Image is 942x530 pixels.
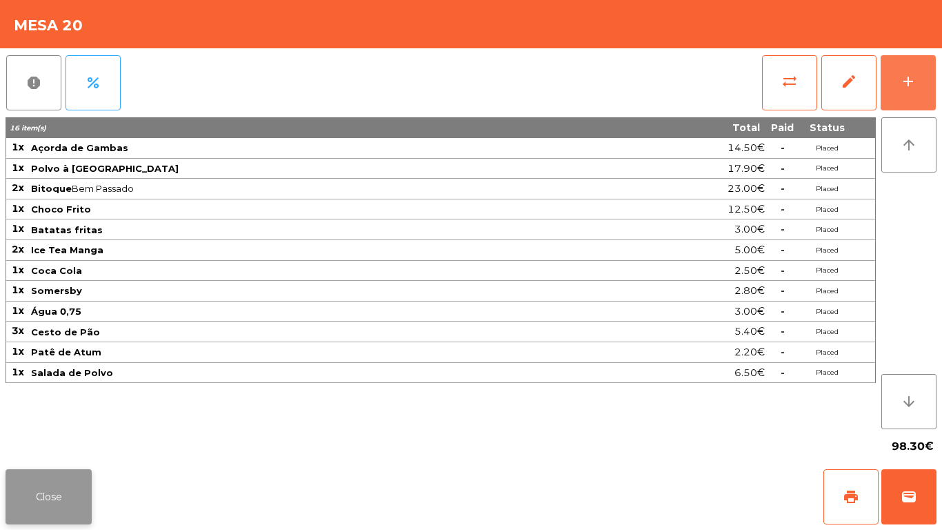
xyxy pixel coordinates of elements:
[31,183,72,194] span: Bitoque
[31,204,91,215] span: Choco Frito
[799,138,854,159] td: Placed
[781,366,785,379] span: -
[799,363,854,384] td: Placed
[843,489,859,505] span: print
[31,306,81,317] span: Água 0,75
[31,142,128,153] span: Açorda de Gambas
[781,203,785,215] span: -
[12,243,24,255] span: 2x
[728,179,765,198] span: 23.00€
[12,141,24,153] span: 1x
[728,139,765,157] span: 14.50€
[31,367,113,378] span: Salada de Polvo
[31,265,82,276] span: Coca Cola
[781,305,785,317] span: -
[31,163,179,174] span: Polvo à [GEOGRAPHIC_DATA]
[31,285,82,296] span: Somersby
[12,284,24,296] span: 1x
[901,393,917,410] i: arrow_downward
[734,262,765,280] span: 2.50€
[734,220,765,239] span: 3.00€
[799,302,854,322] td: Placed
[799,322,854,342] td: Placed
[781,182,785,195] span: -
[799,199,854,220] td: Placed
[31,346,101,357] span: Patê de Atum
[734,302,765,321] span: 3.00€
[799,159,854,179] td: Placed
[841,73,857,90] span: edit
[881,374,936,429] button: arrow_downward
[901,489,917,505] span: wallet
[734,364,765,382] span: 6.50€
[799,179,854,199] td: Placed
[31,183,614,194] span: Bem Passado
[881,55,936,110] button: add
[6,469,92,524] button: Close
[781,223,785,235] span: -
[12,264,24,276] span: 1x
[765,117,799,138] th: Paid
[799,219,854,240] td: Placed
[734,241,765,259] span: 5.00€
[6,55,61,110] button: report
[10,124,46,132] span: 16 item(s)
[900,73,916,90] div: add
[781,325,785,337] span: -
[781,162,785,175] span: -
[14,15,83,36] h4: Mesa 20
[12,202,24,215] span: 1x
[12,222,24,235] span: 1x
[799,117,854,138] th: Status
[615,117,765,138] th: Total
[892,436,934,457] span: 98.30€
[734,282,765,300] span: 2.80€
[781,284,785,297] span: -
[12,324,24,337] span: 3x
[781,141,785,154] span: -
[781,244,785,256] span: -
[799,281,854,302] td: Placed
[66,55,121,110] button: percent
[821,55,876,110] button: edit
[734,322,765,341] span: 5.40€
[12,304,24,317] span: 1x
[881,117,936,173] button: arrow_upward
[31,224,103,235] span: Batatas fritas
[12,366,24,378] span: 1x
[781,264,785,277] span: -
[799,261,854,282] td: Placed
[781,346,785,358] span: -
[762,55,817,110] button: sync_alt
[12,345,24,357] span: 1x
[901,137,917,153] i: arrow_upward
[799,342,854,363] td: Placed
[85,75,101,91] span: percent
[26,75,42,91] span: report
[799,240,854,261] td: Placed
[12,181,24,194] span: 2x
[31,244,103,255] span: Ice Tea Manga
[734,343,765,362] span: 2.20€
[31,326,100,337] span: Cesto de Pão
[881,469,936,524] button: wallet
[728,200,765,219] span: 12.50€
[728,159,765,178] span: 17.90€
[12,161,24,174] span: 1x
[823,469,879,524] button: print
[781,73,798,90] span: sync_alt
